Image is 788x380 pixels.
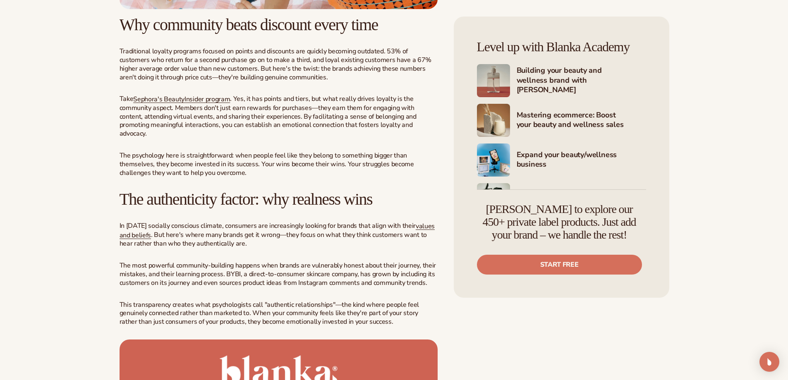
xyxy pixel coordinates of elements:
[120,190,372,208] span: The authenticity factor: why realness wins
[517,150,646,170] h4: Expand your beauty/wellness business
[120,221,416,230] span: In [DATE] socially conscious climate, consumers are increasingly looking for brands that align wi...
[120,95,438,138] p: Take . Yes, it has points and tiers, but what really drives loyalty is the community aspect. Memb...
[477,203,642,241] h4: [PERSON_NAME] to explore our 450+ private label products. Just add your brand – we handle the rest!
[477,183,646,216] a: Shopify Image 8 Marketing your beauty and wellness brand 101
[477,143,646,177] a: Shopify Image 7 Expand your beauty/wellness business
[517,110,646,131] h4: Mastering ecommerce: Boost your beauty and wellness sales
[206,95,230,104] a: program
[477,64,510,97] img: Shopify Image 5
[477,255,642,275] a: Start free
[477,64,646,97] a: Shopify Image 5 Building your beauty and wellness brand with [PERSON_NAME]
[120,222,435,240] a: values and beliefs
[120,15,378,34] span: Why community beats discount every time
[120,300,419,327] span: This transparency creates what psychologists call "authentic relationships"—the kind where people...
[120,230,427,249] span: . But here's where many brands get it wrong—they focus on what they think customers want to hear ...
[477,183,510,216] img: Shopify Image 8
[477,104,510,137] img: Shopify Image 6
[120,47,431,81] span: Traditional loyalty programs focused on points and discounts are quickly becoming outdated. 53% o...
[517,66,646,96] h4: Building your beauty and wellness brand with [PERSON_NAME]
[759,352,779,372] div: Open Intercom Messenger
[184,95,204,104] a: Insider
[120,151,414,177] span: The psychology here is straightforward: when people feel like they belong to something bigger tha...
[133,95,184,104] a: Sephora's Beauty
[120,261,436,287] span: The most powerful community-building happens when brands are vulnerably honest about their journe...
[477,104,646,137] a: Shopify Image 6 Mastering ecommerce: Boost your beauty and wellness sales
[477,40,646,54] h4: Level up with Blanka Academy
[477,143,510,177] img: Shopify Image 7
